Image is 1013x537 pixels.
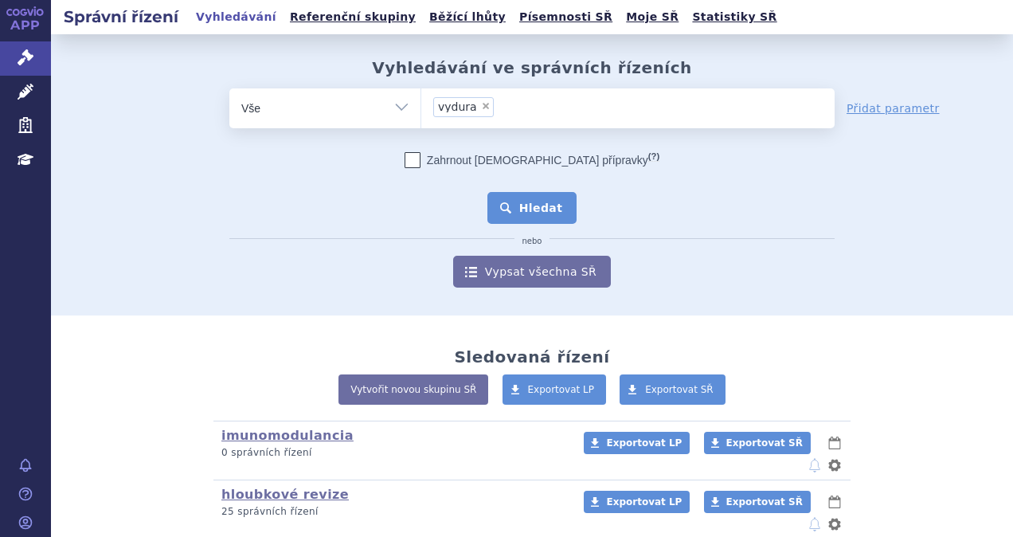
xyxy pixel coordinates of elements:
a: Statistiky SŘ [687,6,781,28]
p: 25 správních řízení [221,505,563,519]
a: Exportovat SŘ [704,491,811,513]
a: Běžící lhůty [424,6,510,28]
label: Zahrnout [DEMOGRAPHIC_DATA] přípravky [405,152,659,168]
button: Hledat [487,192,577,224]
a: Moje SŘ [621,6,683,28]
a: imunomodulancia [221,428,354,443]
h2: Sledovaná řízení [454,347,609,366]
button: lhůty [827,433,843,453]
a: Exportovat LP [584,491,690,513]
a: Exportovat LP [503,374,607,405]
p: 0 správních řízení [221,446,563,460]
a: Exportovat LP [584,432,690,454]
a: Vytvořit novou skupinu SŘ [338,374,488,405]
span: Exportovat SŘ [645,384,714,395]
a: Referenční skupiny [285,6,420,28]
a: Přidat parametr [847,100,940,116]
span: Exportovat LP [606,437,682,449]
abbr: (?) [648,151,659,162]
span: Exportovat LP [528,384,595,395]
a: Vypsat všechna SŘ [453,256,611,288]
a: Exportovat SŘ [620,374,726,405]
h2: Vyhledávání ve správních řízeních [372,58,692,77]
a: Vyhledávání [191,6,281,28]
span: Exportovat SŘ [726,437,803,449]
a: hloubkové revize [221,487,349,502]
a: Písemnosti SŘ [514,6,617,28]
span: Exportovat SŘ [726,496,803,508]
a: Exportovat SŘ [704,432,811,454]
span: × [481,101,491,111]
button: lhůty [827,492,843,512]
span: vydura [438,101,477,112]
button: notifikace [807,456,823,475]
input: vydura [499,96,557,116]
button: nastavení [827,456,843,475]
span: Exportovat LP [606,496,682,508]
button: nastavení [827,515,843,534]
i: nebo [514,237,550,246]
h2: Správní řízení [51,6,191,28]
button: notifikace [807,515,823,534]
